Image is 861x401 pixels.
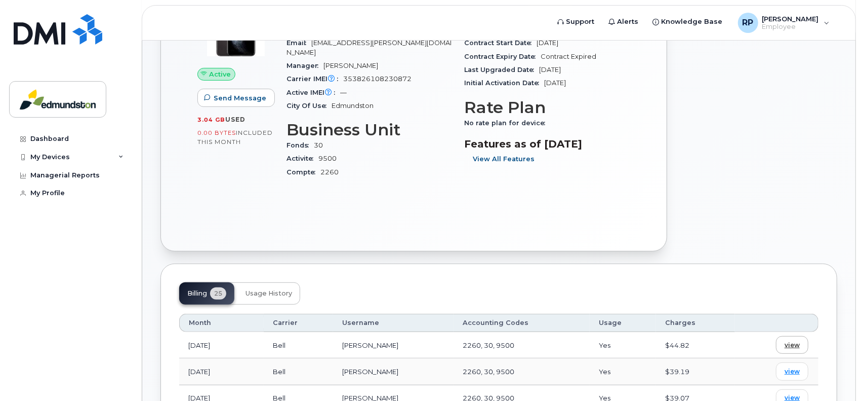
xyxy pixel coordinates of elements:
[465,53,541,60] span: Contract Expiry Date
[179,358,264,385] td: [DATE]
[264,358,334,385] td: Bell
[320,168,339,176] span: 2260
[785,367,800,376] span: view
[214,93,266,103] span: Send Message
[286,62,323,69] span: Manager
[225,116,245,123] span: used
[197,129,236,136] span: 0.00 Bytes
[286,155,318,162] span: Activite
[662,17,723,27] span: Knowledge Base
[465,79,545,87] span: Initial Activation Date
[618,17,639,27] span: Alerts
[463,368,514,376] span: 2260, 30, 9500
[245,289,292,298] span: Usage History
[541,53,597,60] span: Contract Expired
[776,362,808,380] a: view
[197,129,273,145] span: included this month
[465,119,551,127] span: No rate plan for device
[545,79,566,87] span: [DATE]
[465,138,631,150] h3: Features as of [DATE]
[590,314,656,332] th: Usage
[314,141,323,149] span: 30
[179,314,264,332] th: Month
[551,12,602,32] a: Support
[209,69,231,79] span: Active
[646,12,730,32] a: Knowledge Base
[197,89,275,107] button: Send Message
[323,62,378,69] span: [PERSON_NAME]
[785,341,800,350] span: view
[264,314,334,332] th: Carrier
[602,12,646,32] a: Alerts
[332,102,374,110] span: Edmundston
[264,332,334,358] td: Bell
[465,66,540,74] span: Last Upgraded Date
[286,75,343,83] span: Carrier IMEI
[540,66,561,74] span: [DATE]
[665,367,725,377] div: $39.19
[333,332,454,358] td: [PERSON_NAME]
[731,13,837,33] div: Roy, Pierre
[590,358,656,385] td: Yes
[333,358,454,385] td: [PERSON_NAME]
[762,15,819,23] span: [PERSON_NAME]
[743,17,754,29] span: RP
[340,89,347,96] span: —
[197,116,225,123] span: 3.04 GB
[590,332,656,358] td: Yes
[762,23,819,31] span: Employee
[286,168,320,176] span: Compte
[286,102,332,110] span: City Of Use
[566,17,595,27] span: Support
[343,75,412,83] span: 353826108230872
[286,39,311,47] span: Email
[286,121,453,139] h3: Business Unit
[656,314,734,332] th: Charges
[333,314,454,332] th: Username
[318,155,337,162] span: 9500
[473,154,535,164] span: View All Features
[463,341,514,349] span: 2260, 30, 9500
[776,336,808,354] a: view
[465,39,537,47] span: Contract Start Date
[665,341,725,350] div: $44.82
[286,141,314,149] span: Fonds
[465,150,544,168] button: View All Features
[286,89,340,96] span: Active IMEI
[465,98,631,117] h3: Rate Plan
[179,332,264,358] td: [DATE]
[286,39,452,56] span: [EMAIL_ADDRESS][PERSON_NAME][DOMAIN_NAME]
[537,39,559,47] span: [DATE]
[454,314,590,332] th: Accounting Codes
